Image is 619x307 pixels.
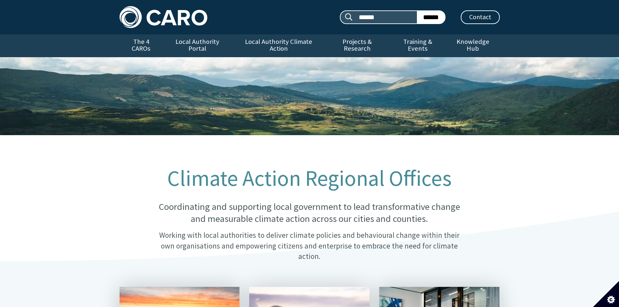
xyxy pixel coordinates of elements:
a: Local Authority Portal [163,34,232,57]
a: The 4 CAROs [120,34,163,57]
img: Caro logo [120,6,207,28]
a: Training & Events [389,34,446,57]
a: Knowledge Hub [446,34,499,57]
a: Local Authority Climate Action [232,34,325,57]
p: Working with local authorities to deliver climate policies and behavioural change within their ow... [152,230,467,262]
a: Projects & Research [325,34,389,57]
h1: Climate Action Regional Offices [152,166,467,190]
a: Contact [461,10,500,24]
p: Coordinating and supporting local government to lead transformative change and measurable climate... [152,201,467,225]
button: Set cookie preferences [593,281,619,307]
